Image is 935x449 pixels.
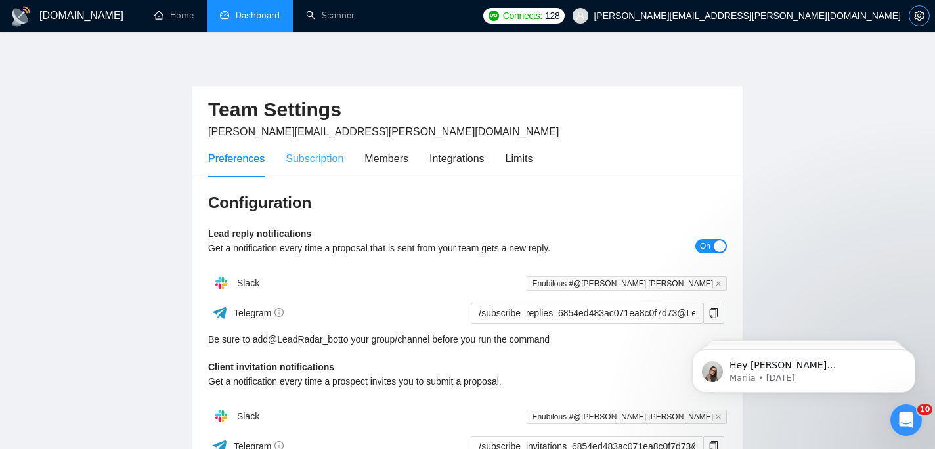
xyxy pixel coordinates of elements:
button: copy [703,303,724,324]
div: Be sure to add to your group/channel before you run the command [208,332,727,347]
span: [PERSON_NAME][EMAIL_ADDRESS][PERSON_NAME][DOMAIN_NAME] [208,126,559,137]
a: setting [909,11,930,21]
a: dashboardDashboard [220,10,280,21]
img: logo [11,6,32,27]
span: Slack [237,278,259,288]
a: @LeadRadar_bot [268,332,341,347]
span: close [715,280,722,287]
div: Members [364,150,408,167]
div: Get a notification every time a proposal that is sent from your team gets a new reply. [208,241,598,255]
button: setting [909,5,930,26]
div: Limits [506,150,533,167]
div: Get a notification every time a prospect invites you to submit a proposal. [208,374,598,389]
img: hpQkSZIkSZIkSZIkSZIkSZIkSZIkSZIkSZIkSZIkSZIkSZIkSZIkSZIkSZIkSZIkSZIkSZIkSZIkSZIkSZIkSZIkSZIkSZIkS... [208,270,234,296]
span: Enubilous #@[PERSON_NAME].[PERSON_NAME] [527,410,727,424]
span: user [576,11,585,20]
a: homeHome [154,10,194,21]
span: info-circle [274,308,284,317]
span: Slack [237,411,259,421]
span: close [715,414,722,420]
img: hpQkSZIkSZIkSZIkSZIkSZIkSZIkSZIkSZIkSZIkSZIkSZIkSZIkSZIkSZIkSZIkSZIkSZIkSZIkSZIkSZIkSZIkSZIkSZIkS... [208,403,234,429]
iframe: Intercom live chat [890,404,922,436]
iframe: Intercom notifications message [672,322,935,414]
img: ww3wtPAAAAAElFTkSuQmCC [211,305,228,321]
a: searchScanner [306,10,355,21]
span: Connects: [503,9,542,23]
span: copy [704,308,724,318]
h2: Team Settings [208,96,727,123]
div: Integrations [429,150,485,167]
span: setting [909,11,929,21]
b: Client invitation notifications [208,362,334,372]
span: Enubilous #@[PERSON_NAME].[PERSON_NAME] [527,276,727,291]
img: upwork-logo.png [489,11,499,21]
span: 128 [545,9,559,23]
b: Lead reply notifications [208,228,311,239]
div: Subscription [286,150,343,167]
span: 10 [917,404,932,415]
span: On [700,239,710,253]
div: Preferences [208,150,265,167]
h3: Configuration [208,192,727,213]
span: Telegram [234,308,284,318]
